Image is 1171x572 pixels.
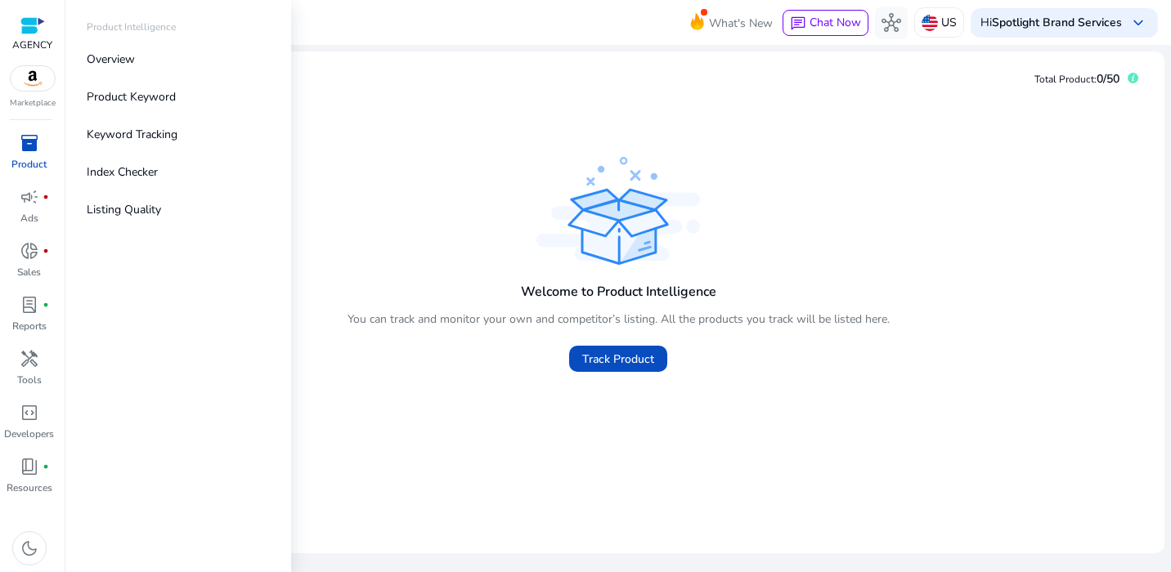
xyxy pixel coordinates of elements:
[941,8,957,37] p: US
[875,7,908,39] button: hub
[1097,71,1119,87] span: 0/50
[87,126,177,143] p: Keyword Tracking
[11,157,47,172] p: Product
[4,427,54,441] p: Developers
[1128,13,1148,33] span: keyboard_arrow_down
[922,15,938,31] img: us.svg
[810,15,861,30] span: Chat Now
[20,403,39,422] span: code_blocks
[20,349,39,369] span: handyman
[980,17,1122,29] p: Hi
[790,16,806,32] span: chat
[10,97,56,109] p: Marketplace
[12,38,52,52] p: AGENCY
[87,201,161,218] p: Listing Quality
[20,133,39,153] span: inventory_2
[20,211,38,226] p: Ads
[1034,73,1097,86] span: Total Product:
[20,538,39,558] span: dark_mode
[582,351,654,368] span: Track Product
[20,241,39,261] span: donut_small
[20,295,39,315] span: lab_profile
[87,88,176,105] p: Product Keyword
[87,20,176,34] p: Product Intelligence
[11,66,55,91] img: amazon.svg
[87,163,158,181] p: Index Checker
[43,302,49,308] span: fiber_manual_record
[783,10,868,36] button: chatChat Now
[536,157,700,265] img: track_product.svg
[709,9,773,38] span: What's New
[348,311,890,328] p: You can track and monitor your own and competitor’s listing. All the products you track will be l...
[43,248,49,254] span: fiber_manual_record
[882,13,901,33] span: hub
[992,15,1122,30] b: Spotlight Brand Services
[20,457,39,476] span: book_4
[43,194,49,200] span: fiber_manual_record
[43,463,49,470] span: fiber_manual_record
[17,265,41,279] p: Sales
[12,319,47,333] p: Reports
[7,480,52,495] p: Resources
[87,51,135,68] p: Overview
[17,373,42,387] p: Tools
[521,284,716,300] h4: Welcome to Product Intelligence
[20,187,39,207] span: campaign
